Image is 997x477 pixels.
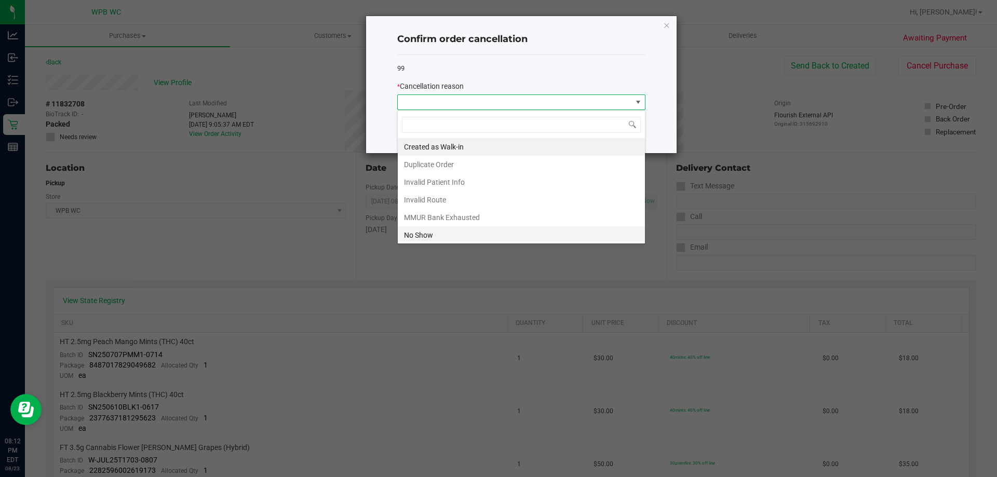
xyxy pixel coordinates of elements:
button: Close [663,19,670,31]
span: 99 [397,64,405,72]
h4: Confirm order cancellation [397,33,645,46]
li: Duplicate Order [398,156,645,173]
li: MMUR Bank Exhausted [398,209,645,226]
li: Invalid Patient Info [398,173,645,191]
li: Created as Walk-in [398,138,645,156]
iframe: Resource center [10,394,42,425]
li: No Show [398,226,645,244]
li: Invalid Route [398,191,645,209]
span: Cancellation reason [400,82,464,90]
